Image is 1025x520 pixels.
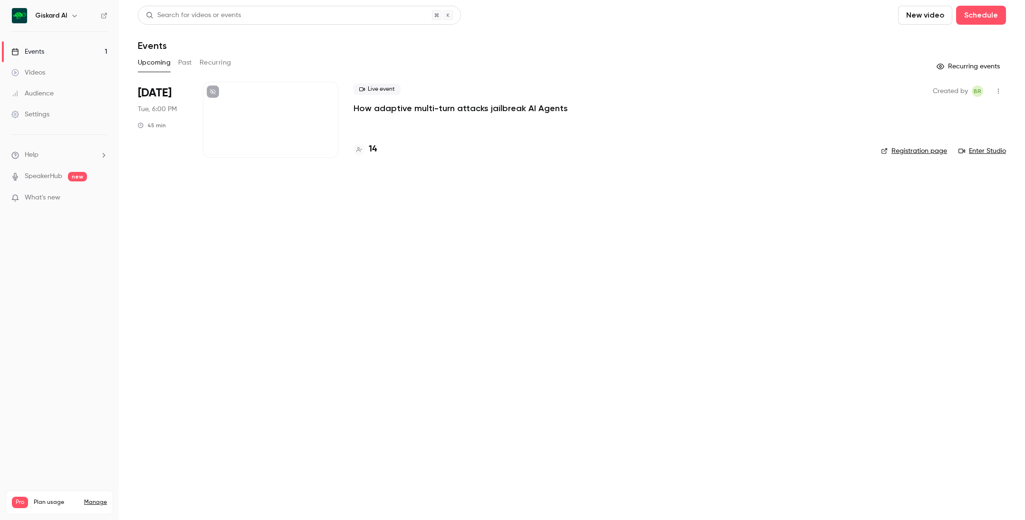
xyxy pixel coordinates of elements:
[138,85,172,101] span: [DATE]
[354,143,377,156] a: 14
[958,146,1006,156] a: Enter Studio
[146,10,241,20] div: Search for videos or events
[138,122,166,129] div: 45 min
[12,497,28,508] span: Pro
[11,150,107,160] li: help-dropdown-opener
[11,47,44,57] div: Events
[881,146,947,156] a: Registration page
[68,172,87,181] span: new
[34,499,78,506] span: Plan usage
[138,104,177,114] span: Tue, 6:00 PM
[933,85,968,97] span: Created by
[138,55,171,70] button: Upcoming
[898,6,952,25] button: New video
[11,110,49,119] div: Settings
[138,40,167,51] h1: Events
[25,193,60,203] span: What's new
[369,143,377,156] h4: 14
[11,89,54,98] div: Audience
[35,11,67,20] h6: Giskard AI
[200,55,231,70] button: Recurring
[354,103,568,114] a: How adaptive multi-turn attacks jailbreak AI Agents
[11,68,45,77] div: Videos
[354,84,401,95] span: Live event
[972,85,983,97] span: Blanca Rivera
[25,150,38,160] span: Help
[84,499,107,506] a: Manage
[178,55,192,70] button: Past
[974,85,981,97] span: BR
[12,8,27,23] img: Giskard AI
[932,59,1006,74] button: Recurring events
[25,171,62,181] a: SpeakerHub
[138,82,188,158] div: Sep 30 Tue, 12:00 PM (America/New York)
[956,6,1006,25] button: Schedule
